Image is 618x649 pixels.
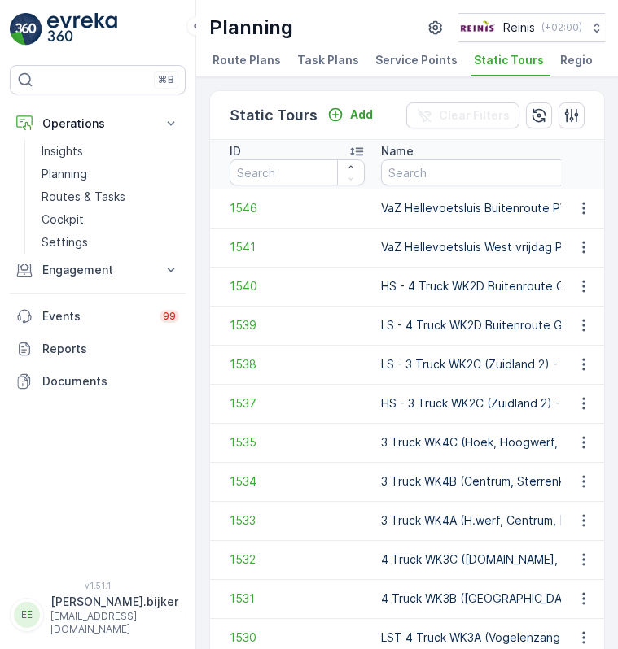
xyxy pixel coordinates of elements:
a: 1537 [230,395,365,412]
a: Settings [35,231,186,254]
p: ( +02:00 ) [541,21,582,34]
span: Route Plans [213,52,281,68]
a: 1530 [230,629,365,646]
button: Engagement [10,254,186,286]
button: Reinis(+02:00) [458,13,605,42]
p: Operations [42,115,153,132]
a: 1539 [230,317,365,333]
p: Engagement [42,262,153,278]
p: Routes & Tasks [42,189,125,205]
p: Settings [42,234,88,250]
p: Documents [42,373,179,390]
span: Regions [560,52,607,68]
a: Cockpit [35,208,186,231]
p: [EMAIL_ADDRESS][DOMAIN_NAME] [50,610,178,636]
p: Clear Filters [439,107,510,124]
button: Add [321,105,379,124]
a: 1546 [230,200,365,216]
a: 1541 [230,239,365,255]
a: Planning [35,163,186,185]
div: EE [14,602,40,628]
button: Clear Filters [406,102,519,128]
a: 1540 [230,278,365,294]
span: Service Points [375,52,458,68]
img: Reinis-Logo-Vrijstaand_Tekengebied-1-copy2_aBO4n7j.png [458,19,497,37]
span: Static Tours [474,52,544,68]
a: 1535 [230,434,365,451]
a: 1538 [230,356,365,372]
img: logo [10,13,42,46]
a: Routes & Tasks [35,185,186,208]
p: Planning [42,166,87,182]
button: EE[PERSON_NAME].bijker[EMAIL_ADDRESS][DOMAIN_NAME] [10,594,186,636]
a: Insights [35,140,186,163]
a: 1533 [230,512,365,529]
input: Search [230,159,365,185]
a: Events99 [10,300,186,333]
p: Name [381,143,414,159]
a: Documents [10,365,186,398]
p: Static Tours [230,104,318,127]
span: v 1.51.1 [10,581,186,590]
p: Reports [42,341,179,357]
p: Events [42,308,150,324]
button: Operations [10,107,186,140]
p: Planning [209,15,293,41]
p: [PERSON_NAME].bijker [50,594,178,610]
p: ⌘B [158,73,174,86]
a: 1531 [230,590,365,607]
p: Add [350,107,373,123]
a: 1534 [230,473,365,490]
p: Reinis [503,20,535,36]
p: Insights [42,143,83,159]
a: Reports [10,333,186,365]
p: Cockpit [42,211,84,228]
p: 99 [163,310,176,323]
a: 1532 [230,551,365,568]
p: ID [230,143,241,159]
span: Task Plans [297,52,359,68]
img: logo_light-DOdMpM7g.png [47,13,117,46]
